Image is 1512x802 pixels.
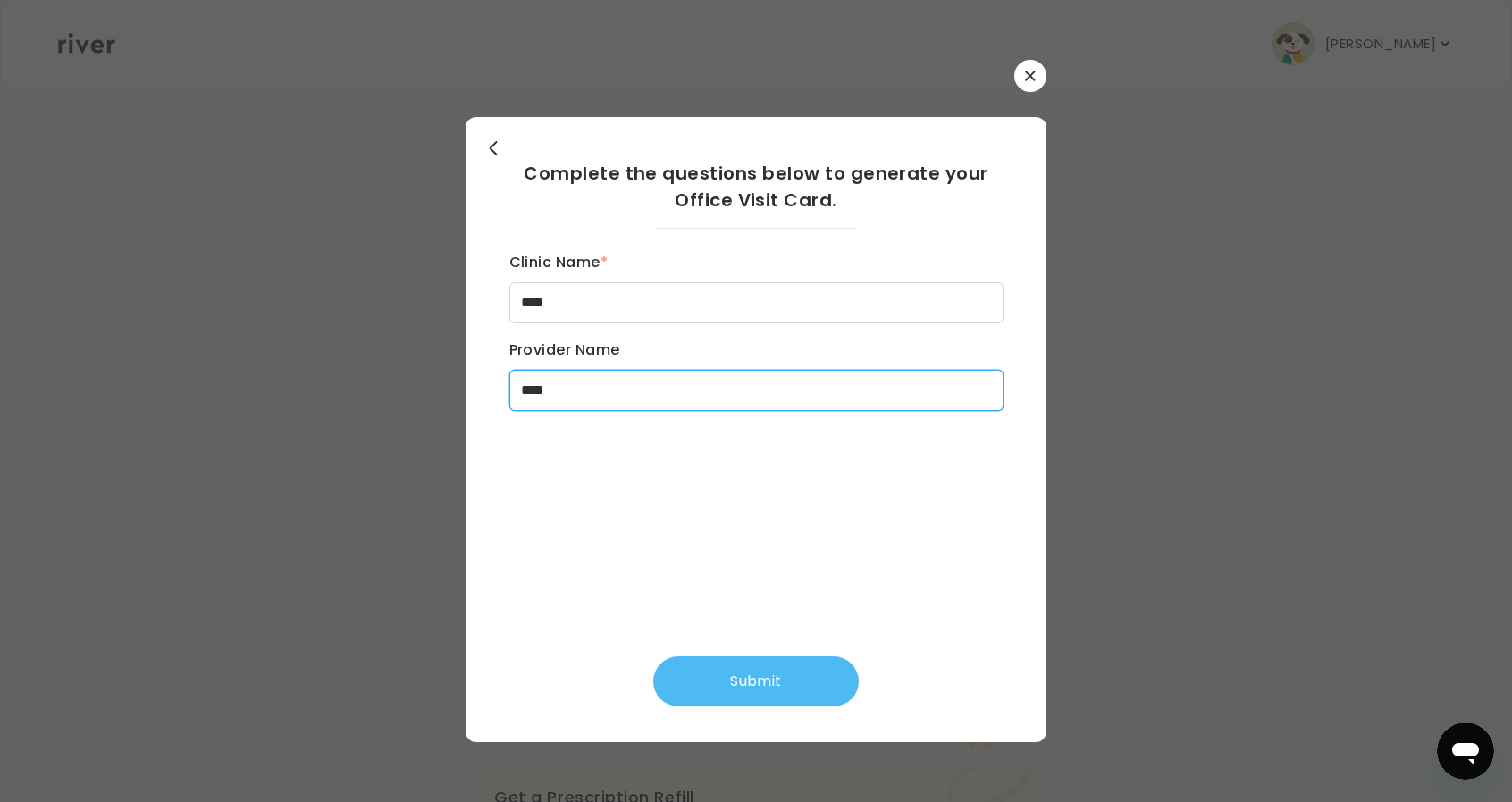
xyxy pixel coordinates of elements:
iframe: Button to launch messaging window [1437,723,1494,780]
button: Submit [653,656,859,706]
label: Provider Name [509,338,1004,363]
input: clinicName [509,282,1004,323]
label: Clinic Name [509,250,1004,275]
input: providerName [509,370,1004,411]
h2: Complete the questions below to generate your Office Visit Card. [509,160,1004,213]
